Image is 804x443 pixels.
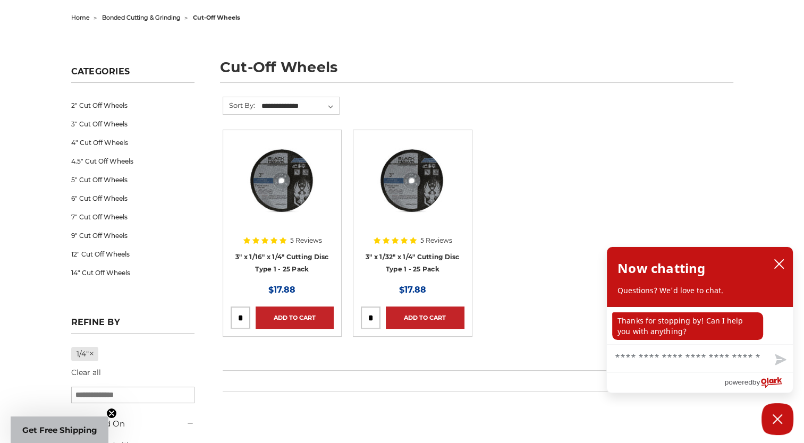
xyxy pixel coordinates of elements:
a: 12" Cut Off Wheels [71,245,194,263]
h5: Categories [71,66,194,83]
span: 5 Reviews [290,237,322,244]
div: Get Free ShippingClose teaser [11,416,108,443]
span: 5 Reviews [420,237,452,244]
span: $17.88 [268,285,295,295]
a: home [71,14,90,21]
span: by [752,376,760,389]
a: 3" Cut Off Wheels [71,115,194,133]
span: $17.88 [399,285,426,295]
div: chat [607,307,793,344]
a: 5" Cut Off Wheels [71,171,194,189]
h1: cut-off wheels [220,60,733,83]
a: bonded cutting & grinding [102,14,181,21]
img: 3” x .0625” x 1/4” Die Grinder Cut-Off Wheels by Black Hawk Abrasives [240,138,325,223]
a: 3" x 1/16" x 1/4" Cutting Disc Type 1 - 25 Pack [235,253,329,273]
a: 4.5" Cut Off Wheels [71,152,194,171]
a: 2" Cut Off Wheels [71,96,194,115]
a: 14" Cut Off Wheels [71,263,194,282]
h5: Tool Used On [71,418,194,430]
a: 7" Cut Off Wheels [71,208,194,226]
a: Clear all [71,368,101,377]
a: Add to Cart [256,306,334,329]
label: Sort By: [223,97,255,113]
a: Add to Cart [386,306,464,329]
h2: Now chatting [617,258,705,279]
button: close chatbox [771,256,788,272]
p: Questions? We'd love to chat. [617,285,782,296]
span: cut-off wheels [193,14,240,21]
a: 4" Cut Off Wheels [71,133,194,152]
select: Sort By: [260,98,339,114]
button: Close teaser [106,408,117,419]
span: Get Free Shipping [22,425,97,435]
img: 3" x 1/32" x 1/4" Cutting Disc [370,138,455,223]
a: 3" x 1/32" x 1/4" Cutting Disc Type 1 - 25 Pack [366,253,460,273]
div: olark chatbox [606,246,793,393]
a: Powered by Olark [724,373,793,393]
h5: Refine by [71,317,194,334]
a: 3” x .0625” x 1/4” Die Grinder Cut-Off Wheels by Black Hawk Abrasives [231,138,334,241]
a: 1/4" [71,347,99,361]
a: 3" x 1/32" x 1/4" Cutting Disc [361,138,464,241]
a: 9" Cut Off Wheels [71,226,194,245]
button: Close Chatbox [761,403,793,435]
a: 6" Cut Off Wheels [71,189,194,208]
p: Thanks for stopping by! Can I help you with anything? [612,312,763,340]
span: powered [724,376,752,389]
button: Send message [766,348,793,372]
